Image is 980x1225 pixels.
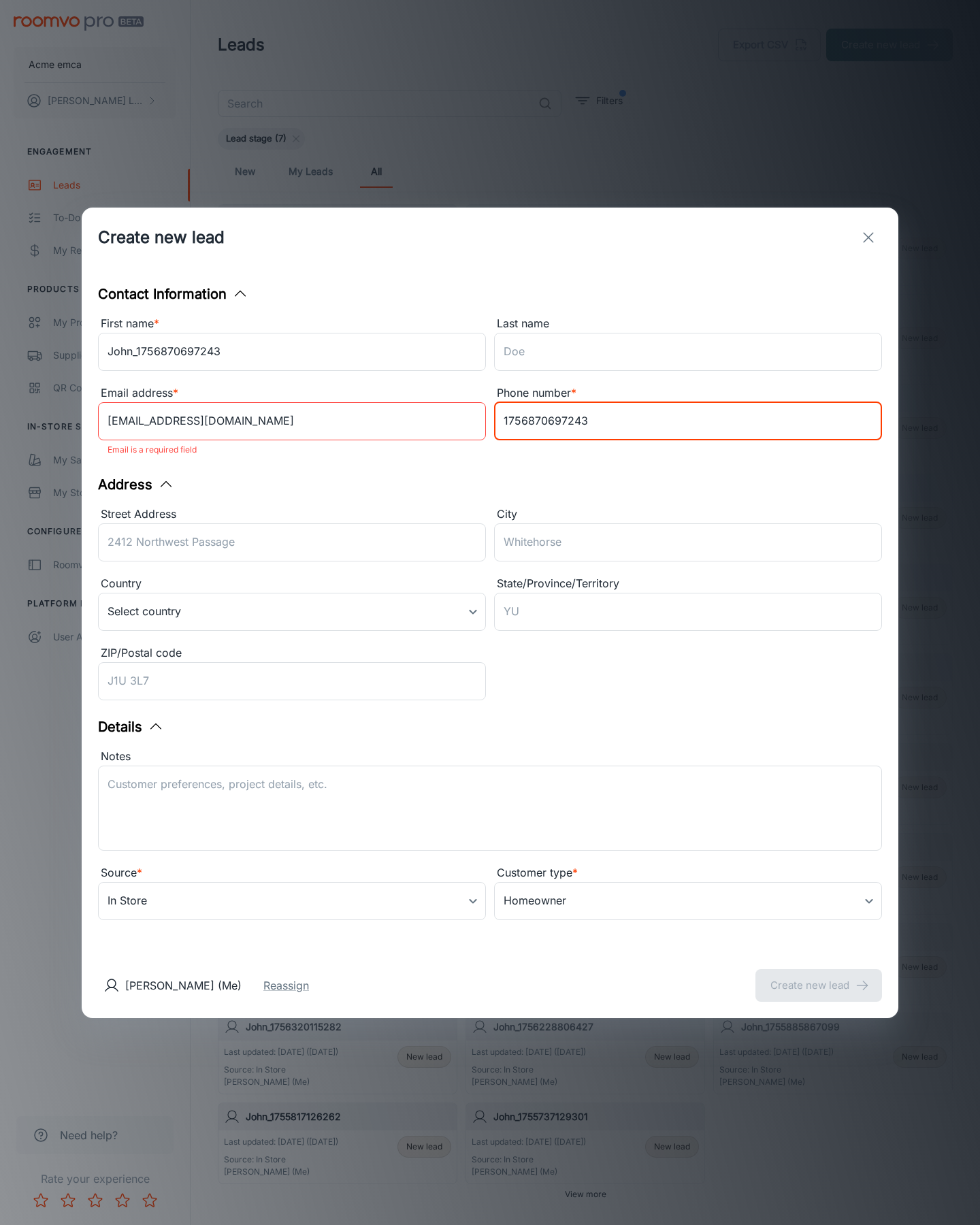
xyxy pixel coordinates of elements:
div: Homeowner [494,882,882,920]
button: Contact Information [98,284,248,304]
div: First name [98,315,486,333]
input: +1 439-123-4567 [494,402,882,440]
div: Phone number [494,385,882,402]
p: [PERSON_NAME] (Me) [125,977,242,994]
div: Email address [98,385,486,402]
button: exit [855,224,882,251]
div: Customer type [494,864,882,882]
div: Last name [494,315,882,333]
input: YU [494,593,882,631]
div: Country [98,575,486,593]
button: Reassign [263,977,309,994]
input: myname@example.com [98,402,486,440]
div: In Store [98,882,486,920]
div: Notes [98,748,882,766]
input: J1U 3L7 [98,662,486,700]
h1: Create new lead [98,225,225,250]
input: Doe [494,333,882,371]
button: Address [98,474,174,495]
div: Street Address [98,506,486,523]
button: Details [98,717,164,737]
div: Source [98,864,486,882]
div: City [494,506,882,523]
div: ZIP/Postal code [98,644,486,662]
input: Whitehorse [494,523,882,561]
input: John [98,333,486,371]
input: 2412 Northwest Passage [98,523,486,561]
p: Email is a required field [108,442,476,458]
div: Select country [98,593,486,631]
div: State/Province/Territory [494,575,882,593]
